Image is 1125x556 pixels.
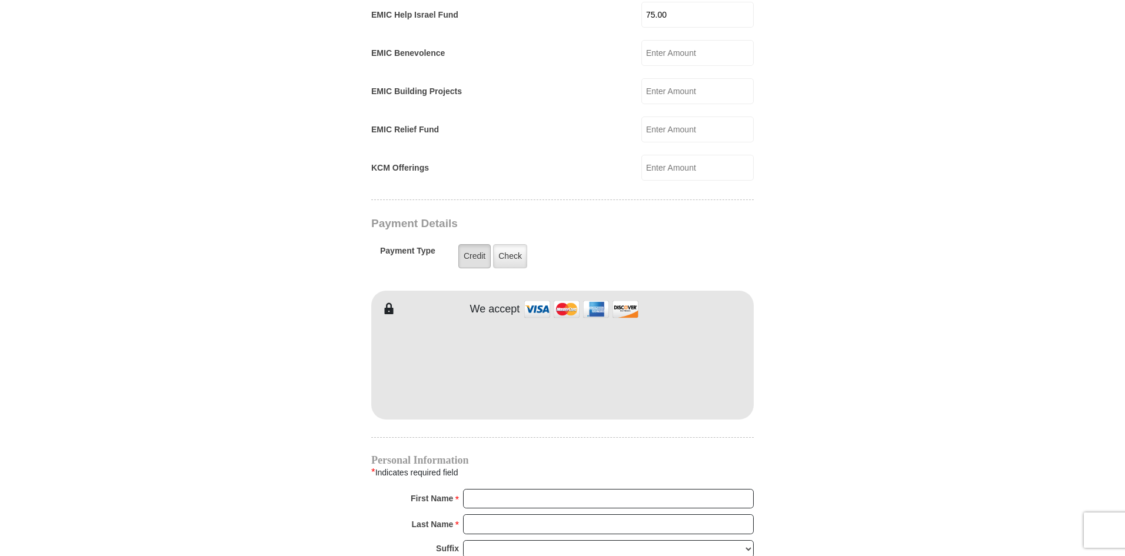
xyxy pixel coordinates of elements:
[458,244,491,268] label: Credit
[412,516,454,532] strong: Last Name
[371,9,458,21] label: EMIC Help Israel Fund
[380,246,435,262] h5: Payment Type
[371,217,671,231] h3: Payment Details
[411,490,453,507] strong: First Name
[371,47,445,59] label: EMIC Benevolence
[641,155,754,181] input: Enter Amount
[371,455,754,465] h4: Personal Information
[641,116,754,142] input: Enter Amount
[371,465,754,480] div: Indicates required field
[371,162,429,174] label: KCM Offerings
[522,297,640,322] img: credit cards accepted
[641,2,754,28] input: Enter Amount
[470,303,520,316] h4: We accept
[371,85,462,98] label: EMIC Building Projects
[641,40,754,66] input: Enter Amount
[641,78,754,104] input: Enter Amount
[371,124,439,136] label: EMIC Relief Fund
[493,244,527,268] label: Check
